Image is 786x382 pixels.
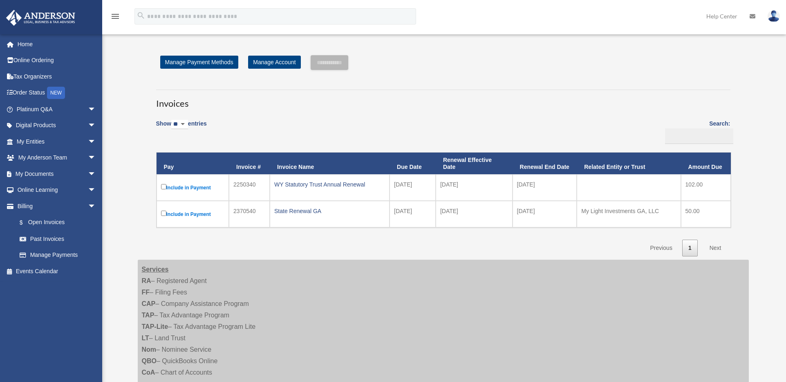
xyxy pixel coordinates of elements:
[161,182,225,193] label: Include in Payment
[161,209,225,219] label: Include in Payment
[156,90,730,110] h3: Invoices
[110,14,120,21] a: menu
[6,198,104,214] a: Billingarrow_drop_down
[142,346,157,353] strong: Nom
[390,201,436,227] td: [DATE]
[88,101,104,118] span: arrow_drop_down
[88,166,104,182] span: arrow_drop_down
[577,201,681,227] td: My Light Investments GA, LLC
[274,205,385,217] div: State Renewal GA
[662,119,730,144] label: Search:
[142,266,169,273] strong: Services
[142,357,157,364] strong: QBO
[88,133,104,150] span: arrow_drop_down
[513,174,577,201] td: [DATE]
[270,153,390,175] th: Invoice Name: activate to sort column ascending
[6,133,108,150] a: My Entitiesarrow_drop_down
[142,323,168,330] strong: TAP-Lite
[6,182,108,198] a: Online Learningarrow_drop_down
[88,117,104,134] span: arrow_drop_down
[6,101,108,117] a: Platinum Q&Aarrow_drop_down
[11,214,100,231] a: $Open Invoices
[161,184,166,189] input: Include in Payment
[156,119,207,137] label: Show entries
[110,11,120,21] i: menu
[229,201,270,227] td: 2370540
[88,150,104,166] span: arrow_drop_down
[6,150,108,166] a: My Anderson Teamarrow_drop_down
[681,153,731,175] th: Amount Due: activate to sort column ascending
[142,312,155,319] strong: TAP
[142,300,156,307] strong: CAP
[6,117,108,134] a: Digital Productsarrow_drop_down
[142,289,150,296] strong: FF
[681,174,731,201] td: 102.00
[11,231,104,247] a: Past Invoices
[142,277,151,284] strong: RA
[577,153,681,175] th: Related Entity or Trust: activate to sort column ascending
[6,85,108,101] a: Order StatusNEW
[436,153,513,175] th: Renewal Effective Date: activate to sort column ascending
[88,182,104,199] span: arrow_drop_down
[160,56,238,69] a: Manage Payment Methods
[88,198,104,215] span: arrow_drop_down
[137,11,146,20] i: search
[6,166,108,182] a: My Documentsarrow_drop_down
[229,153,270,175] th: Invoice #: activate to sort column ascending
[390,174,436,201] td: [DATE]
[681,201,731,227] td: 50.00
[11,247,104,263] a: Manage Payments
[665,128,733,144] input: Search:
[436,174,513,201] td: [DATE]
[644,240,678,256] a: Previous
[229,174,270,201] td: 2250340
[6,263,108,279] a: Events Calendar
[513,153,577,175] th: Renewal End Date: activate to sort column ascending
[6,36,108,52] a: Home
[6,68,108,85] a: Tax Organizers
[513,201,577,227] td: [DATE]
[47,87,65,99] div: NEW
[142,335,149,342] strong: LT
[768,10,780,22] img: User Pic
[142,369,155,376] strong: CoA
[4,10,78,26] img: Anderson Advisors Platinum Portal
[390,153,436,175] th: Due Date: activate to sort column ascending
[157,153,229,175] th: Pay: activate to sort column descending
[703,240,728,256] a: Next
[171,120,188,129] select: Showentries
[161,211,166,216] input: Include in Payment
[248,56,300,69] a: Manage Account
[6,52,108,69] a: Online Ordering
[436,201,513,227] td: [DATE]
[274,179,385,190] div: WY Statutory Trust Annual Renewal
[682,240,698,256] a: 1
[24,218,28,228] span: $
